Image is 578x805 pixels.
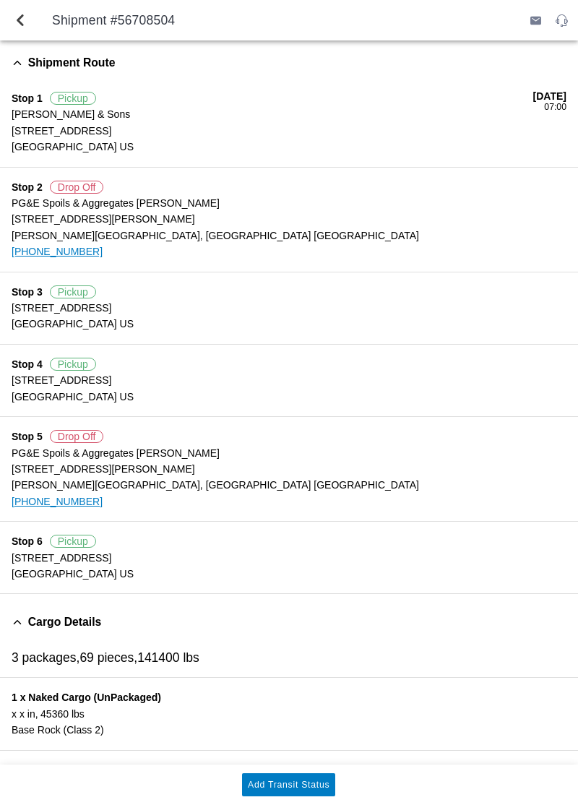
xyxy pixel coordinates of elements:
ion-button: Send Email [524,9,548,32]
ion-button: Support Service [550,9,574,32]
ion-label: [GEOGRAPHIC_DATA] US [12,139,533,155]
span: Stop 4 [12,358,43,370]
ion-button: Add Transit Status [242,773,335,796]
ion-label: [PERSON_NAME][GEOGRAPHIC_DATA], [GEOGRAPHIC_DATA] [GEOGRAPHIC_DATA] [12,477,566,493]
span: Stop 1 [12,92,43,104]
span: x x IN, [12,708,38,720]
span: Pickup [50,358,96,371]
ion-label: [STREET_ADDRESS][PERSON_NAME] [12,461,566,477]
ion-label: [STREET_ADDRESS] [12,550,566,566]
div: 07:00 [533,102,566,112]
ion-label: 1 x Naked Cargo (UnPackaged) [12,762,566,778]
span: Drop Off [50,181,104,194]
span: Shipment Route [28,56,116,69]
ion-label: [GEOGRAPHIC_DATA] US [12,316,566,332]
ion-label: [STREET_ADDRESS] [12,372,566,388]
span: 69 pieces, [79,650,137,665]
span: Drop Off [50,430,104,443]
span: Cargo Details [28,616,102,629]
span: Pickup [50,535,96,548]
span: Pickup [50,285,96,298]
ion-label: [GEOGRAPHIC_DATA] US [12,389,566,405]
ion-label: 1 x Naked Cargo (UnPackaged) [12,690,566,706]
ion-label: [PERSON_NAME] & Sons [12,106,533,122]
span: 141400 lbs [137,650,199,665]
ion-label: [STREET_ADDRESS] [12,123,533,139]
ion-label: PG&E Spoils & Aggregates [PERSON_NAME] [12,195,566,211]
span: Stop 6 [12,535,43,547]
span: 3 packages, [12,650,79,665]
span: Pickup [50,92,96,105]
span: 45360 LBS [40,708,85,720]
ion-label: [STREET_ADDRESS] [12,300,566,316]
ion-label: [GEOGRAPHIC_DATA] US [12,566,566,582]
ion-label: [STREET_ADDRESS][PERSON_NAME] [12,211,566,227]
a: [PHONE_NUMBER] [12,496,103,507]
div: [DATE] [533,90,566,102]
ion-label: PG&E Spoils & Aggregates [PERSON_NAME] [12,445,566,461]
ion-label: Base Rock (Class 2) [12,723,566,739]
span: Stop 2 [12,181,43,193]
ion-title: Shipment #56708504 [38,13,522,28]
ion-label: [PERSON_NAME][GEOGRAPHIC_DATA], [GEOGRAPHIC_DATA] [GEOGRAPHIC_DATA] [12,228,566,244]
a: [PHONE_NUMBER] [12,246,103,257]
span: Stop 5 [12,431,43,442]
span: Stop 3 [12,286,43,298]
